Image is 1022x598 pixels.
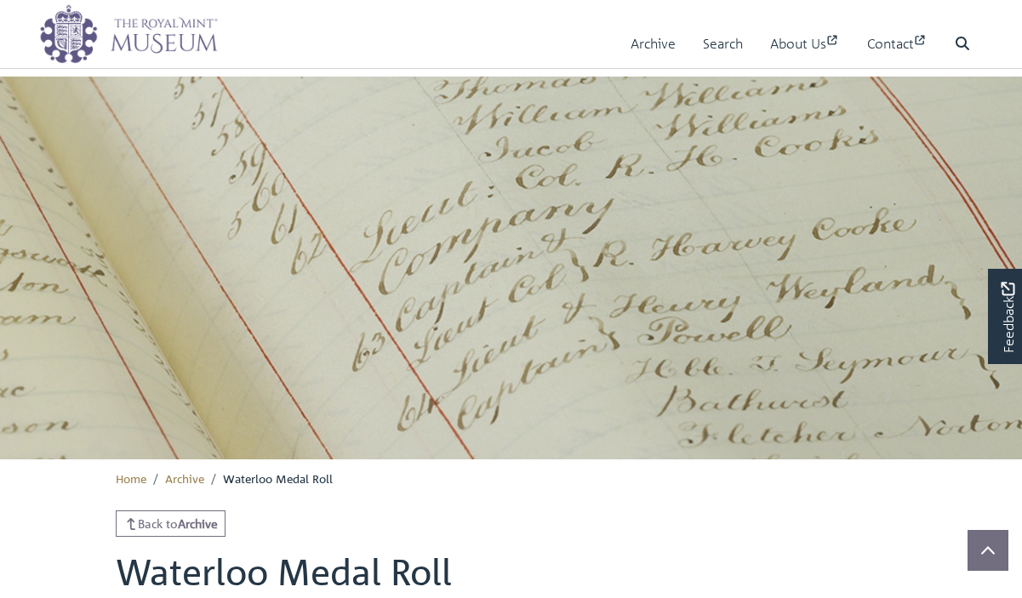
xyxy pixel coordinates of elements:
[631,20,676,68] a: Archive
[116,510,226,537] a: Back toArchive
[703,20,743,68] a: Search
[988,269,1022,364] a: Would you like to provide feedback?
[770,20,840,68] a: About Us
[867,20,928,68] a: Contact
[223,470,333,486] span: Waterloo Medal Roll
[968,530,1008,571] button: Scroll to top
[116,470,146,486] a: Home
[39,4,218,64] img: logo_wide.png
[997,282,1018,353] span: Feedback
[178,515,218,531] strong: Archive
[165,470,204,486] a: Archive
